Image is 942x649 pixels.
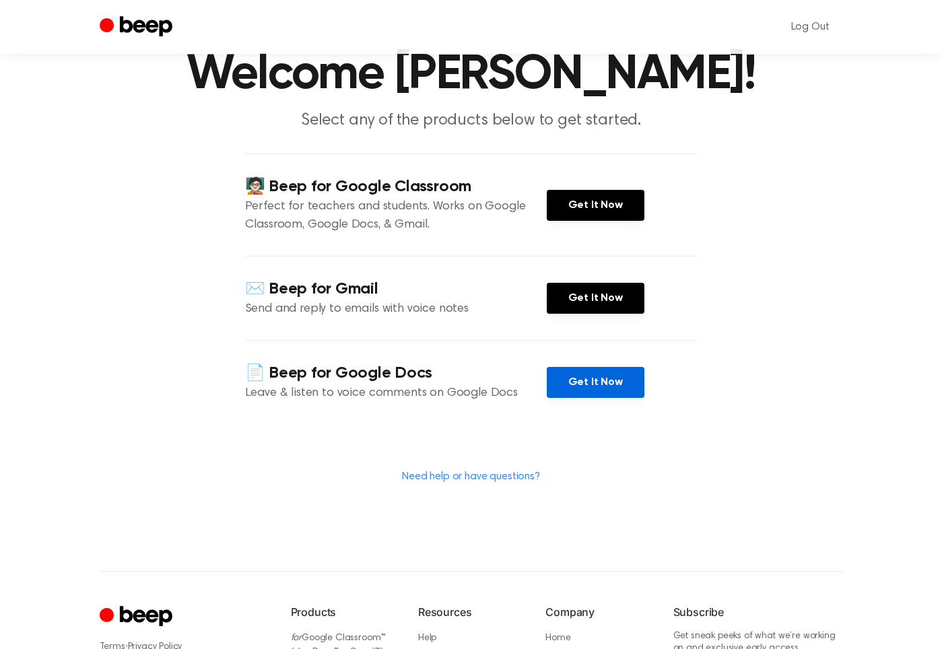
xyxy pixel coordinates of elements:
p: Select any of the products below to get started. [213,110,730,132]
h4: ✉️ Beep for Gmail [245,278,547,300]
a: Get It Now [547,367,644,398]
h6: Products [291,604,397,620]
a: Need help or have questions? [402,471,540,482]
a: Beep [100,14,176,40]
h6: Subscribe [673,604,843,620]
a: Cruip [100,604,176,630]
a: Home [545,634,570,643]
p: Send and reply to emails with voice notes [245,300,547,318]
i: for [291,634,302,643]
h6: Resources [418,604,524,620]
a: Get It Now [547,190,644,221]
p: Leave & listen to voice comments on Google Docs [245,384,547,403]
a: Log Out [778,11,843,43]
a: Get It Now [547,283,644,314]
h1: Welcome [PERSON_NAME]! [127,50,816,99]
h6: Company [545,604,651,620]
p: Perfect for teachers and students. Works on Google Classroom, Google Docs, & Gmail. [245,198,547,234]
a: Help [418,634,436,643]
h4: 🧑🏻‍🏫 Beep for Google Classroom [245,176,547,198]
h4: 📄 Beep for Google Docs [245,362,547,384]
